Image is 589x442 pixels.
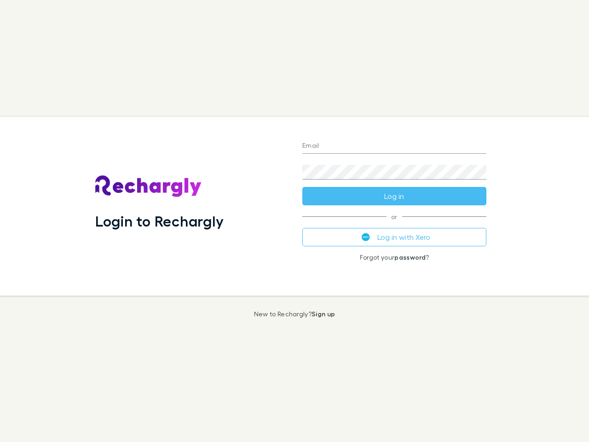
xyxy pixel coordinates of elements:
button: Log in with Xero [302,228,486,246]
a: password [394,253,426,261]
span: or [302,216,486,217]
p: New to Rechargly? [254,310,335,318]
img: Xero's logo [362,233,370,241]
h1: Login to Rechargly [95,212,224,230]
a: Sign up [312,310,335,318]
p: Forgot your ? [302,254,486,261]
img: Rechargly's Logo [95,175,202,198]
button: Log in [302,187,486,205]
